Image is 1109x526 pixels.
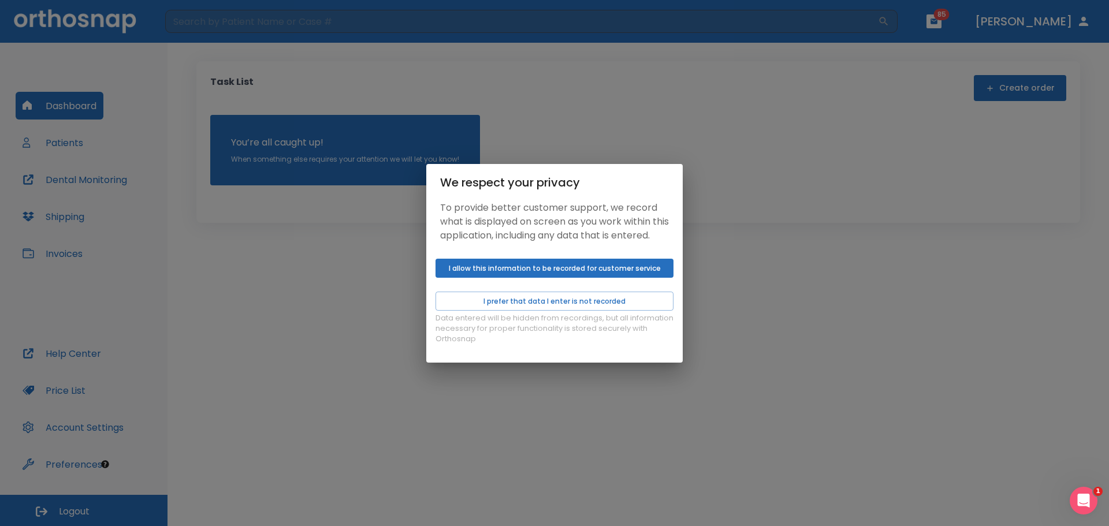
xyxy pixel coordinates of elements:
iframe: Intercom live chat [1070,487,1097,514]
button: I allow this information to be recorded for customer service [436,259,673,278]
p: Data entered will be hidden from recordings, but all information necessary for proper functionali... [436,313,673,344]
span: 1 [1093,487,1103,496]
div: We respect your privacy [440,173,669,192]
button: I prefer that data I enter is not recorded [436,292,673,311]
p: To provide better customer support, we record what is displayed on screen as you work within this... [440,201,669,243]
